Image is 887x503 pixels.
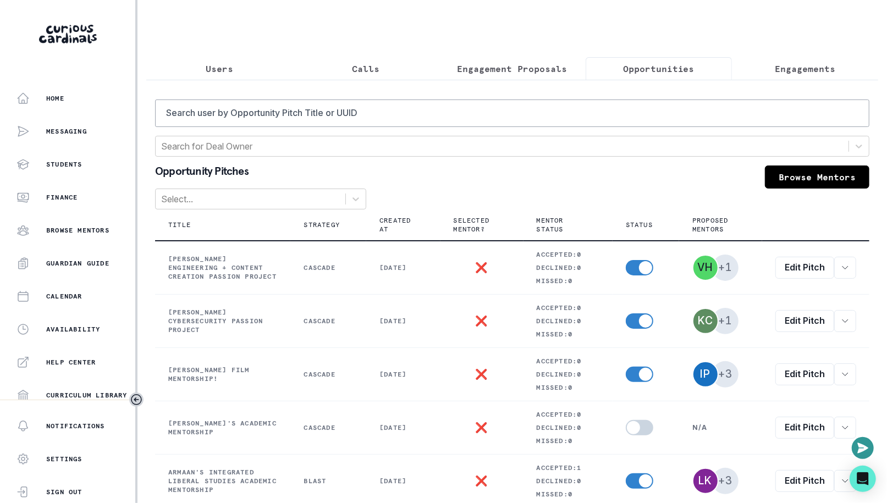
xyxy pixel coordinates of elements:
p: Home [46,94,64,103]
p: Declined: 0 [537,423,599,432]
p: Strategy [304,220,340,229]
p: [PERSON_NAME]'s Academic Mentorship [168,419,277,436]
p: Title [168,220,191,229]
p: Cascade [304,370,353,379]
p: Finance [46,193,78,202]
p: Cascade [304,423,353,432]
p: Engagements [775,62,835,75]
p: [DATE] [379,423,427,432]
a: Edit Pitch [775,470,834,492]
p: Missed: 0 [537,330,599,339]
a: Edit Pitch [775,257,834,279]
p: Declined: 0 [537,263,599,272]
div: Open Intercom Messenger [850,466,876,492]
span: +3 [712,468,739,494]
p: Accepted: 0 [537,357,599,366]
p: [DATE] [379,477,427,485]
p: ❌ [475,317,488,325]
a: Edit Pitch [775,417,834,439]
a: Edit Pitch [775,310,834,332]
p: Accepted: 1 [537,463,599,472]
p: Calls [352,62,379,75]
p: Blast [304,477,353,485]
p: ❌ [475,263,488,272]
p: Status [626,220,653,229]
p: Engagement Proposals [458,62,568,75]
p: Missed: 0 [537,277,599,285]
div: Kartik Chamarti [698,316,713,326]
p: Calendar [46,292,82,301]
p: Sign Out [46,488,82,496]
p: Cascade [304,263,353,272]
p: Accepted: 0 [537,410,599,419]
p: Accepted: 0 [537,303,599,312]
span: +1 [712,255,739,281]
p: Opportunity Pitches [155,165,249,180]
button: row menu [834,310,856,332]
p: [DATE] [379,317,427,325]
p: Messaging [46,127,87,136]
p: Missed: 0 [537,490,599,499]
p: Students [46,160,82,169]
button: row menu [834,470,856,492]
span: +1 [712,308,739,334]
div: Vincent Huang [697,262,713,273]
div: Ismael Perez [700,369,710,379]
p: Declined: 0 [537,370,599,379]
p: Selected Mentor? [454,216,497,234]
p: ❌ [475,423,488,432]
button: Open or close messaging widget [852,437,874,459]
p: Missed: 0 [537,383,599,392]
span: +3 [712,361,739,388]
p: Help Center [46,358,96,367]
p: Accepted: 0 [537,250,599,259]
p: Curriculum Library [46,391,128,400]
div: Layla Kaiden [698,476,712,486]
p: Missed: 0 [537,436,599,445]
img: Curious Cardinals Logo [39,25,97,43]
p: [PERSON_NAME] Cybersecurity Passion Project [168,308,277,334]
p: Cascade [304,317,353,325]
a: Browse Mentors [765,165,869,189]
p: Declined: 0 [537,477,599,485]
p: ❌ [475,477,488,485]
p: Browse Mentors [46,226,109,235]
button: row menu [834,257,856,279]
button: row menu [834,363,856,385]
p: Armaan's Integrated Liberal Studies Academic Mentorship [168,468,277,494]
p: Settings [46,455,82,463]
p: Mentor Status [537,216,586,234]
p: Availability [46,325,100,334]
p: [PERSON_NAME] film mentorship! [168,366,277,383]
p: [DATE] [379,263,427,272]
button: Toggle sidebar [129,393,144,407]
p: [DATE] [379,370,427,379]
p: Opportunities [623,62,695,75]
p: Users [206,62,233,75]
p: Declined: 0 [537,317,599,325]
p: Guardian Guide [46,259,109,268]
p: Notifications [46,422,105,430]
p: [PERSON_NAME] Engineering + Content Creation Passion Project [168,255,277,281]
p: Created At [379,216,414,234]
button: row menu [834,417,856,439]
p: ❌ [475,370,488,379]
a: Edit Pitch [775,363,834,385]
p: Proposed Mentors [692,216,736,234]
p: N/A [692,423,749,432]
